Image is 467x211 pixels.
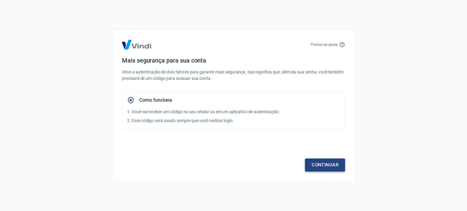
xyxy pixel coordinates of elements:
h4: Mais segurança para sua conta [122,57,345,64]
p: Precisa de ajuda [311,42,338,47]
p: 2. Esse código será usado sempre que você realizar login. [127,117,340,124]
img: Logo Vind [122,40,151,49]
p: 1. Você vai receber um código no seu celular ou em um aplicativo de autenticação. [127,109,340,115]
h5: Como funciona [139,97,172,103]
p: Ative a autenticação de dois fatores para garantir mais segurança. Isso significa que, além da su... [122,69,345,82]
a: Continuar [305,158,345,171]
